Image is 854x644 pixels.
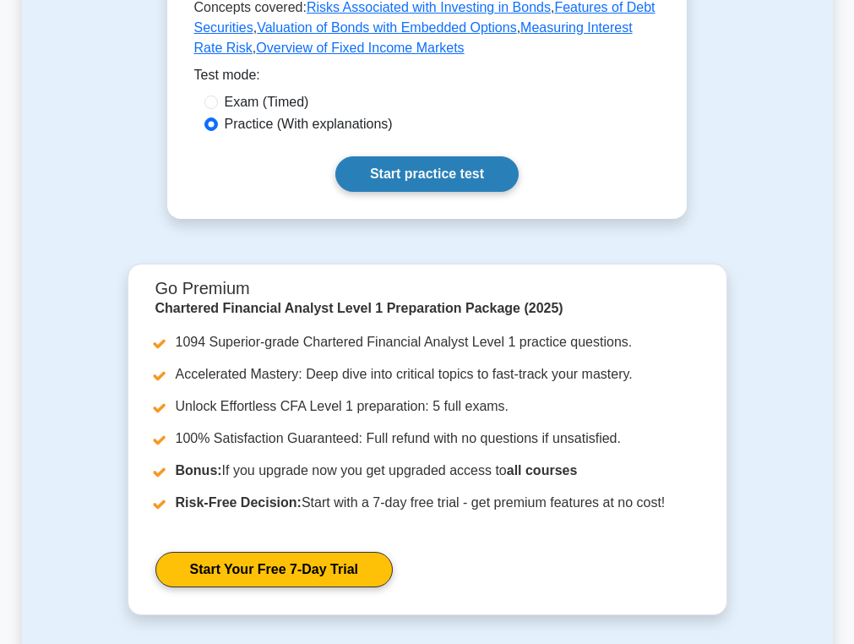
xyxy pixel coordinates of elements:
a: Start practice test [335,156,519,192]
label: Exam (Timed) [225,92,309,112]
a: Valuation of Bonds with Embedded Options [257,20,516,35]
a: Measuring Interest Rate Risk [194,20,633,55]
a: Overview of Fixed Income Markets [256,41,464,55]
label: Practice (With explanations) [225,114,393,134]
div: Test mode: [194,65,661,92]
a: Start Your Free 7-Day Trial [155,552,393,587]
